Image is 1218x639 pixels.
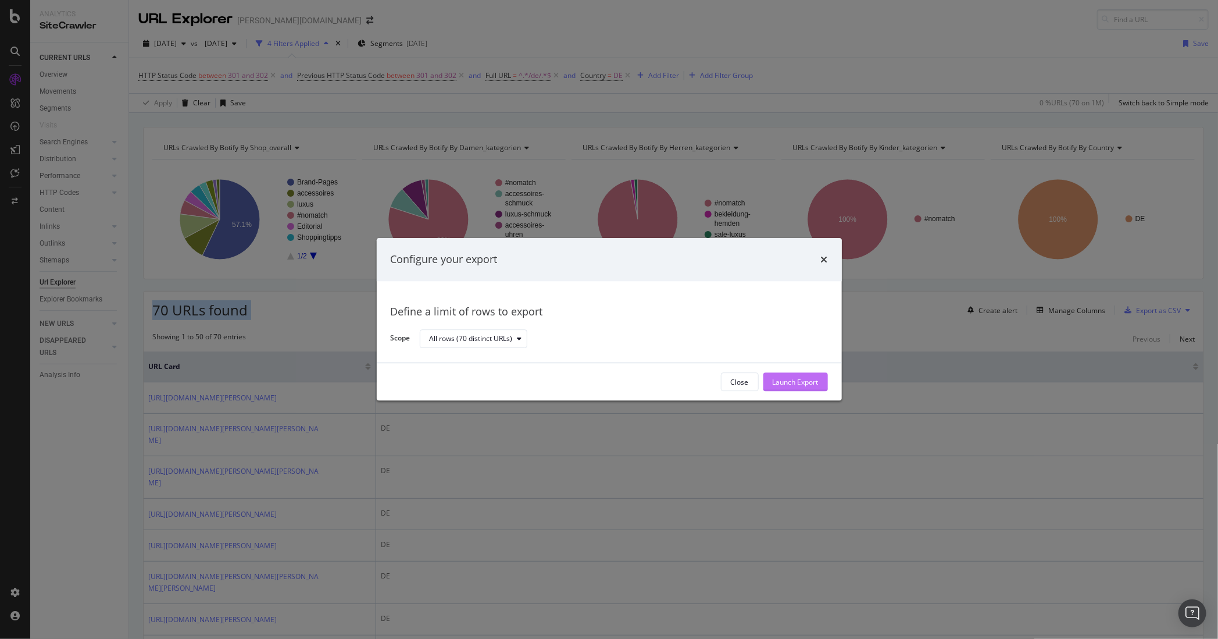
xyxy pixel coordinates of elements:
[420,329,527,348] button: All rows (70 distinct URLs)
[821,252,828,267] div: times
[721,373,759,392] button: Close
[391,333,410,346] label: Scope
[391,252,498,267] div: Configure your export
[391,304,828,319] div: Define a limit of rows to export
[763,373,828,392] button: Launch Export
[773,377,819,387] div: Launch Export
[377,238,842,400] div: modal
[430,335,513,342] div: All rows (70 distinct URLs)
[731,377,749,387] div: Close
[1178,599,1206,627] div: Open Intercom Messenger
